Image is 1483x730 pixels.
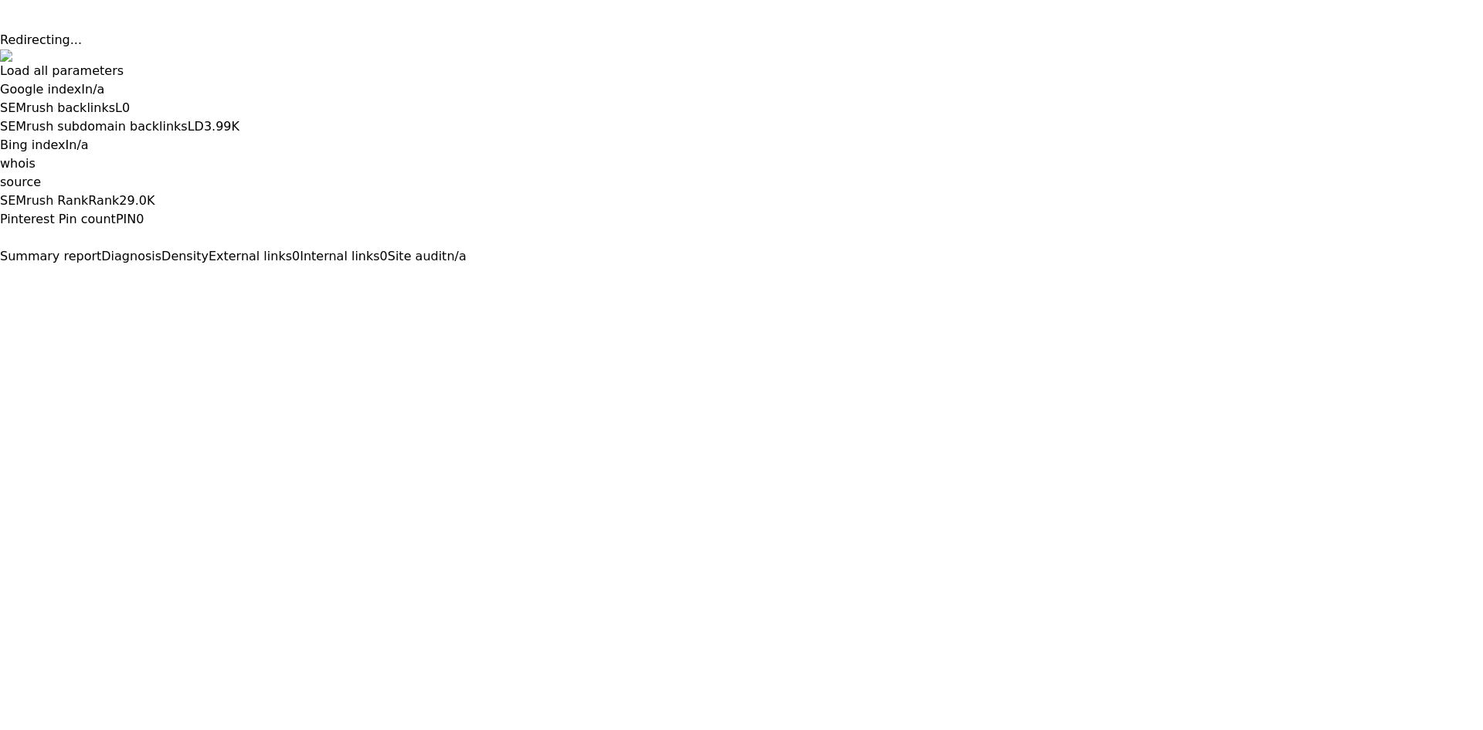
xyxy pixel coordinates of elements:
span: Diagnosis [101,249,161,263]
span: Internal links [300,249,379,263]
span: PIN [116,212,136,226]
span: I [66,138,70,152]
span: 0 [292,249,300,263]
span: L [115,100,122,115]
span: LD [188,119,204,134]
a: 0 [122,100,130,115]
span: n/a [446,249,466,263]
span: Rank [88,193,119,208]
span: Density [161,249,209,263]
span: I [81,82,85,97]
span: 0 [380,249,388,263]
a: n/a [69,138,88,152]
a: n/a [85,82,104,97]
span: External links [209,249,292,263]
a: 3.99K [204,119,239,134]
a: 0 [136,212,144,226]
a: 29.0K [119,193,154,208]
a: Site auditn/a [388,249,467,263]
span: Site audit [388,249,447,263]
